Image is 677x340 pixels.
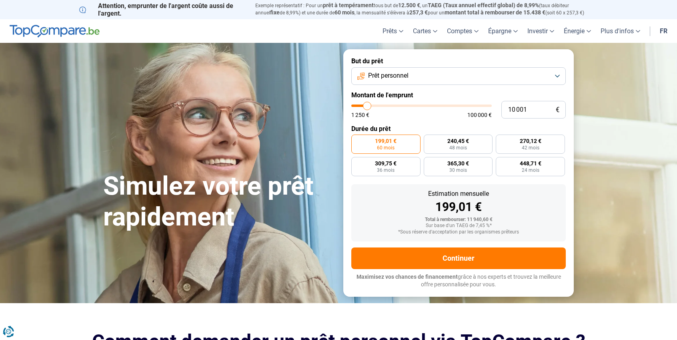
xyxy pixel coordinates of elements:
span: Maximisez vos chances de financement [357,274,458,280]
span: TAEG (Taux annuel effectif global) de 8,99% [428,2,539,8]
span: 309,75 € [375,161,397,166]
div: Sur base d'un TAEG de 7,45 %* [358,223,559,229]
span: 30 mois [449,168,467,173]
span: 257,3 € [409,9,428,16]
span: 24 mois [522,168,539,173]
label: Durée du prêt [351,125,566,133]
button: Continuer [351,247,566,269]
label: Montant de l'emprunt [351,91,566,99]
label: But du prêt [351,57,566,65]
span: 100 000 € [467,112,492,118]
div: 199,01 € [358,201,559,213]
span: 199,01 € [375,138,397,144]
span: 12.500 € [398,2,420,8]
img: TopCompare [10,25,100,38]
span: 60 mois [377,145,395,150]
div: Total à rembourser: 11 940,60 € [358,217,559,223]
span: prêt à tempérament [323,2,374,8]
span: € [556,107,559,113]
span: 240,45 € [447,138,469,144]
a: Prêts [378,19,408,43]
span: 448,71 € [520,161,541,166]
h1: Simulez votre prêt rapidement [103,171,334,233]
span: 270,12 € [520,138,541,144]
a: Cartes [408,19,442,43]
span: montant total à rembourser de 15.438 € [445,9,545,16]
span: Prêt personnel [368,71,409,80]
p: Attention, emprunter de l'argent coûte aussi de l'argent. [79,2,246,17]
button: Prêt personnel [351,67,566,85]
a: Énergie [559,19,596,43]
p: Exemple représentatif : Pour un tous but de , un (taux débiteur annuel de 8,99%) et une durée de ... [255,2,598,16]
span: 48 mois [449,145,467,150]
span: 1 250 € [351,112,369,118]
div: Estimation mensuelle [358,191,559,197]
div: *Sous réserve d'acceptation par les organismes prêteurs [358,229,559,235]
span: 365,30 € [447,161,469,166]
a: fr [655,19,672,43]
p: grâce à nos experts et trouvez la meilleure offre personnalisée pour vous. [351,273,566,289]
a: Investir [523,19,559,43]
a: Plus d'infos [596,19,645,43]
span: 42 mois [522,145,539,150]
span: 36 mois [377,168,395,173]
a: Comptes [442,19,483,43]
span: 60 mois [334,9,355,16]
span: fixe [270,9,280,16]
a: Épargne [483,19,523,43]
